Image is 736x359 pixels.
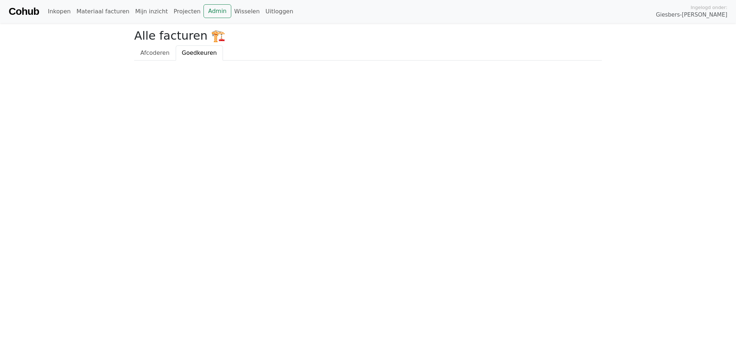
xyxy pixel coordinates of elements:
[45,4,73,19] a: Inkopen
[203,4,231,18] a: Admin
[182,49,217,56] span: Goedkeuren
[9,3,39,20] a: Cohub
[231,4,263,19] a: Wisselen
[74,4,132,19] a: Materiaal facturen
[140,49,170,56] span: Afcoderen
[132,4,171,19] a: Mijn inzicht
[171,4,203,19] a: Projecten
[134,29,602,43] h2: Alle facturen 🏗️
[134,45,176,61] a: Afcoderen
[691,4,727,11] span: Ingelogd onder:
[656,11,727,19] span: Giesbers-[PERSON_NAME]
[176,45,223,61] a: Goedkeuren
[263,4,296,19] a: Uitloggen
